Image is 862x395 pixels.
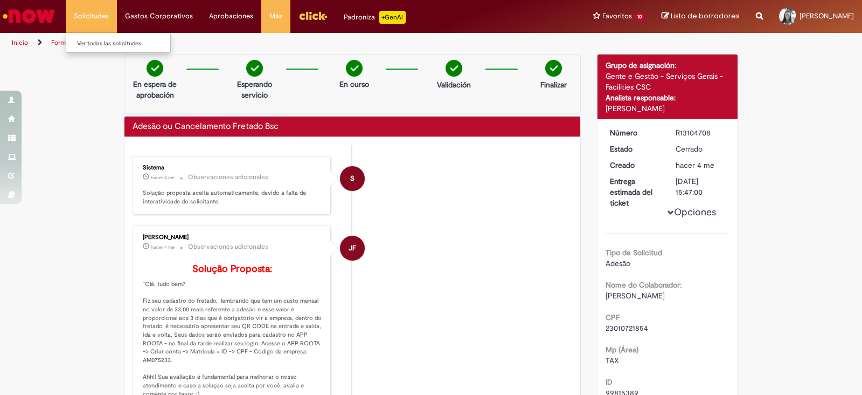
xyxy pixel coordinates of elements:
dt: Número [602,127,668,138]
a: Lista de borradores [662,11,740,22]
div: Gente e Gestão - Serviços Gerais - Facilities CSC [606,71,730,92]
div: [DATE] 15:47:00 [676,176,726,197]
p: En curso [339,79,369,90]
time: 02/06/2025 16:48:37 [151,244,175,250]
p: En espera de aprobación [129,79,181,100]
span: Aprobaciones [209,11,253,22]
time: 28/05/2025 11:23:24 [676,160,714,170]
p: Esperando servicio [228,79,281,100]
div: [PERSON_NAME] [143,234,322,241]
span: S [350,166,354,192]
a: Inicio [12,38,28,47]
p: Validación [437,79,471,90]
small: Observaciones adicionales [188,242,268,251]
span: TAX [606,356,619,365]
img: check-circle-green.png [147,60,163,77]
span: Más [269,11,282,22]
b: Nome do Colaborador: [606,280,682,290]
img: check-circle-green.png [446,60,462,77]
img: ServiceNow [1,5,57,27]
p: Finalizar [540,79,567,90]
div: Juliana Fantini [340,236,365,261]
div: Grupo de asignación: [606,60,730,71]
span: hacer 4 me [151,244,175,250]
dt: Estado [602,144,668,154]
p: +GenAi [379,11,406,24]
dt: Creado [602,160,668,171]
ul: Rutas de acceso a la página [8,33,567,53]
div: Padroniza [344,11,406,24]
span: 23010721854 [606,323,648,333]
span: Gastos Corporativos [125,11,193,22]
ul: Solicitudes [66,32,171,53]
div: 28/05/2025 11:23:24 [676,160,726,171]
div: System [340,166,365,191]
b: Mp (Área) [606,345,638,355]
img: check-circle-green.png [246,60,263,77]
b: CPF [606,312,620,322]
span: 10 [634,12,645,22]
b: Solução Proposta: [192,263,272,275]
img: check-circle-green.png [545,60,562,77]
time: 10/06/2025 14:48:38 [151,174,175,181]
b: Tipo de Solicitud [606,248,662,257]
div: Cerrado [676,144,726,154]
span: Solicitudes [74,11,109,22]
small: Observaciones adicionales [188,173,268,182]
span: Adesão [606,258,630,268]
span: hacer 4 me [151,174,175,181]
img: click_logo_yellow_360x200.png [298,8,328,24]
div: R13104708 [676,127,726,138]
span: hacer 4 me [676,160,714,170]
b: ID [606,377,613,387]
span: Lista de borradores [671,11,740,21]
p: Solução proposta aceita automaticamente, devido a falta de interatividade do solicitante. [143,189,322,206]
div: Analista responsable: [606,92,730,103]
span: JF [349,235,356,261]
h2: Adesão ou Cancelamento Fretado Bsc Historial de tickets [133,122,279,132]
a: Formulário de Solicitud [51,38,119,47]
div: Sistema [143,165,322,171]
span: [PERSON_NAME] [800,11,854,21]
span: Favoritos [602,11,632,22]
span: [PERSON_NAME] [606,291,665,301]
a: Ver todas las solicitudes [66,38,185,50]
dt: Entrega estimada del ticket [602,176,668,208]
img: check-circle-green.png [346,60,363,77]
div: [PERSON_NAME] [606,103,730,114]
